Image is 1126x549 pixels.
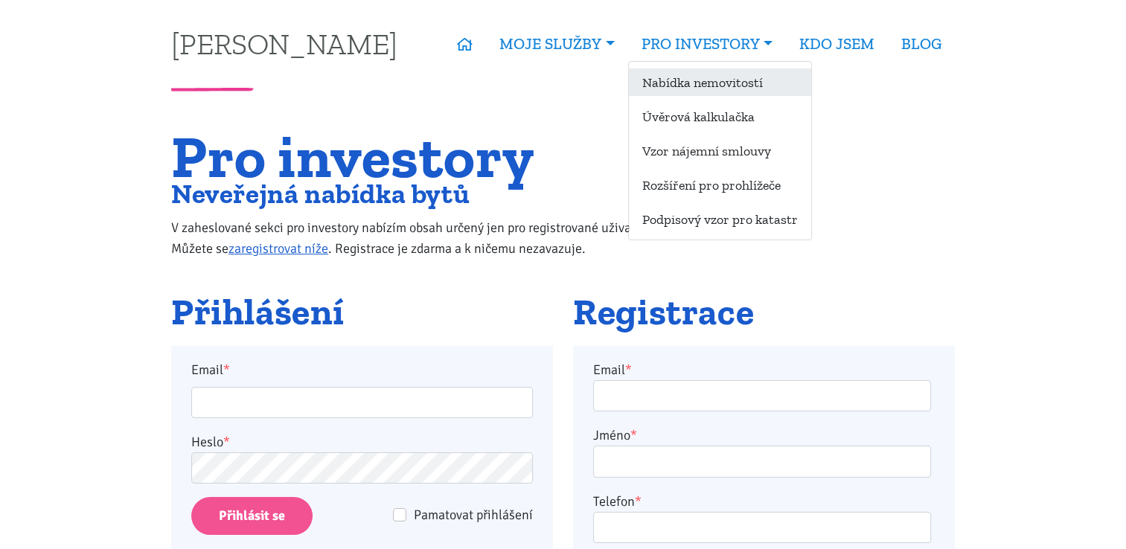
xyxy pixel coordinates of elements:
a: BLOG [888,27,955,61]
a: Úvěrová kalkulačka [629,103,811,130]
a: MOJE SLUŽBY [486,27,627,61]
a: PRO INVESTORY [628,27,786,61]
a: KDO JSEM [786,27,888,61]
a: Rozšíření pro prohlížeče [629,171,811,199]
a: zaregistrovat níže [228,240,328,257]
p: V zaheslované sekci pro investory nabízím obsah určený jen pro registrované uživatele. Můžete se ... [171,217,687,259]
a: Podpisový vzor pro katastr [629,205,811,233]
h2: Registrace [573,292,955,333]
label: Heslo [191,431,230,452]
h2: Neveřejná nabídka bytů [171,182,687,206]
label: Jméno [593,425,637,446]
label: Email [593,359,632,380]
span: Pamatovat přihlášení [414,507,533,523]
label: Email [182,359,543,380]
h2: Přihlášení [171,292,553,333]
input: Přihlásit se [191,497,313,535]
abbr: required [630,427,637,443]
a: Vzor nájemní smlouvy [629,137,811,164]
abbr: required [635,493,642,510]
h1: Pro investory [171,132,687,182]
label: Telefon [593,491,642,512]
abbr: required [625,362,632,378]
a: [PERSON_NAME] [171,29,397,58]
a: Nabídka nemovitostí [629,68,811,96]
